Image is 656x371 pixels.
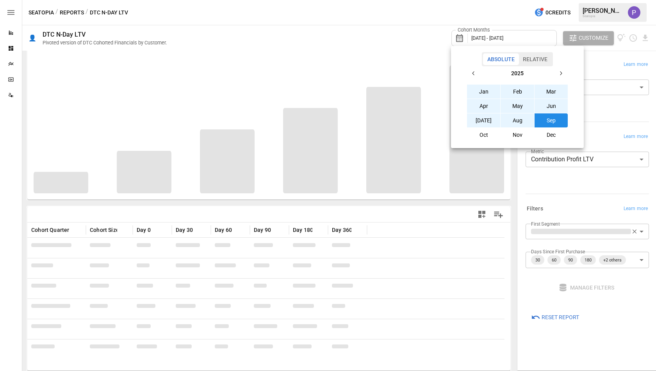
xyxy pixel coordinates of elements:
button: Sep [535,113,568,127]
button: Jun [535,99,568,113]
button: Aug [501,113,534,127]
button: Dec [535,128,568,142]
button: Absolute [483,53,519,65]
button: Apr [467,99,501,113]
button: Jan [467,85,501,99]
button: May [501,99,534,113]
button: Nov [501,128,534,142]
button: 2025 [481,66,554,80]
button: Feb [501,85,534,99]
button: Mar [535,85,568,99]
button: Oct [467,128,501,142]
button: Relative [519,53,552,65]
button: [DATE] [467,113,501,127]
